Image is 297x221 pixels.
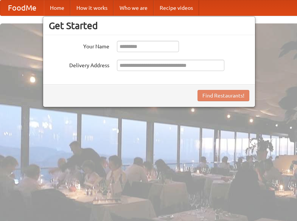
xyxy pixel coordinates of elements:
[70,0,114,15] a: How it works
[49,41,109,50] label: Your Name
[49,60,109,69] label: Delivery Address
[197,90,249,101] button: Find Restaurants!
[154,0,199,15] a: Recipe videos
[44,0,70,15] a: Home
[0,0,44,15] a: FoodMe
[49,20,249,31] h3: Get Started
[114,0,154,15] a: Who we are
